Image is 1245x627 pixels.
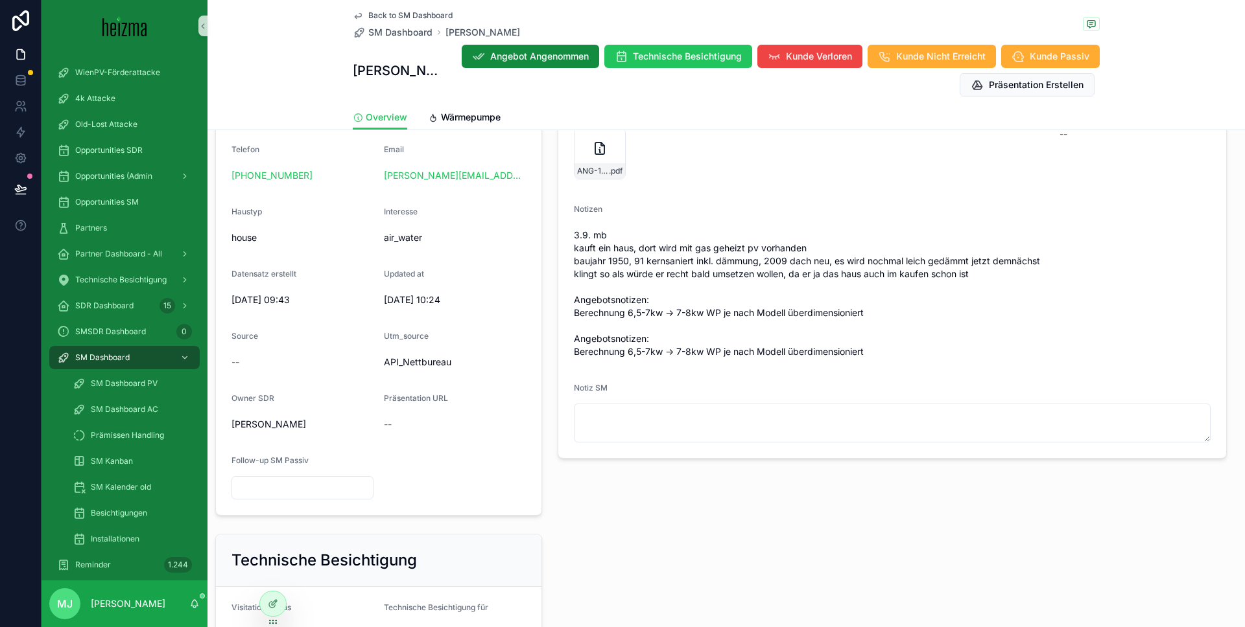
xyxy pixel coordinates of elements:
[231,231,373,244] span: house
[384,602,488,612] span: Technische Besichtigung für
[75,560,111,570] span: Reminder
[75,197,139,207] span: Opportunities SM
[445,26,520,39] a: [PERSON_NAME]
[609,166,622,176] span: .pdf
[41,52,207,580] div: scrollable content
[384,418,392,431] span: --
[231,331,258,341] span: Source
[75,249,162,259] span: Partner Dashboard - All
[1001,45,1100,68] button: Kunde Passiv
[49,139,200,162] a: Opportunities SDR
[65,398,200,421] a: SM Dashboard AC
[231,418,306,431] span: [PERSON_NAME]
[49,87,200,110] a: 4k Attacke
[231,455,309,465] span: Follow-up SM Passiv
[49,242,200,266] a: Partner Dashboard - All
[1060,128,1067,141] span: --
[49,113,200,136] a: Old-Lost Attacke
[176,324,192,339] div: 0
[75,301,134,311] span: SDR Dashboard
[75,352,130,363] span: SM Dashboard
[75,275,167,285] span: Technische Besichtigung
[231,293,373,306] span: [DATE] 09:43
[231,169,313,182] a: [PHONE_NUMBER]
[384,269,424,279] span: Updated at
[160,298,175,313] div: 15
[231,269,296,279] span: Datensatz erstellt
[462,45,599,68] button: Angebot Angenommen
[868,45,996,68] button: Kunde Nicht Erreicht
[75,171,152,181] span: Opportunities (Admin
[91,404,158,415] span: SM Dashboard AC
[49,190,200,214] a: Opportunities SM
[91,534,139,544] span: Installationen
[368,10,453,21] span: Back to SM Dashboard
[1030,50,1089,63] span: Kunde Passiv
[384,331,429,341] span: Utm_source
[65,424,200,447] a: Prämissen Handling
[49,216,200,240] a: Partners
[353,62,441,80] h1: [PERSON_NAME]
[49,294,200,317] a: SDR Dashboard15
[574,204,602,214] span: Notizen
[49,268,200,291] a: Technische Besichtigung
[65,501,200,525] a: Besichtigungen
[231,602,291,612] span: Visitation Status
[384,231,450,244] span: air_water
[164,557,192,573] div: 1.244
[91,482,151,492] span: SM Kalender old
[65,527,200,551] a: Installationen
[960,73,1095,97] button: Präsentation Erstellen
[91,508,147,518] span: Besichtigungen
[384,207,418,216] span: Interesse
[384,356,526,369] span: API_Nettbureau
[633,50,742,63] span: Technische Besichtigung
[384,144,404,154] span: Email
[49,61,200,84] a: WienPV-Förderattacke
[368,26,433,39] span: SM Dashboard
[366,111,407,124] span: Overview
[574,229,1211,358] span: 3.9. mb kauft ein haus, dort wird mit gas geheizt pv vorhanden baujahr 1950, 91 kernsaniert inkl....
[75,326,146,337] span: SMSDR Dashboard
[49,165,200,188] a: Opportunities (Admin
[102,16,147,36] img: App logo
[353,26,433,39] a: SM Dashboard
[49,320,200,343] a: SMSDR Dashboard0
[91,378,158,389] span: SM Dashboard PV
[91,597,165,610] p: [PERSON_NAME]
[896,50,986,63] span: Kunde Nicht Erreicht
[577,166,609,176] span: ANG-12901-Bruzek-2025-09-03
[65,475,200,499] a: SM Kalender old
[428,106,501,131] a: Wärmepumpe
[65,450,200,473] a: SM Kanban
[75,145,143,155] span: Opportunities SDR
[65,372,200,395] a: SM Dashboard PV
[353,10,453,21] a: Back to SM Dashboard
[91,430,164,440] span: Prämissen Handling
[231,144,259,154] span: Telefon
[49,346,200,369] a: SM Dashboard
[989,78,1084,91] span: Präsentation Erstellen
[231,393,274,403] span: Owner SDR
[75,119,137,130] span: Old-Lost Attacke
[231,356,239,369] span: --
[75,67,160,78] span: WienPV-Förderattacke
[231,550,417,571] h2: Technische Besichtigung
[786,50,852,63] span: Kunde Verloren
[490,50,589,63] span: Angebot Angenommen
[757,45,862,68] button: Kunde Verloren
[384,169,526,182] a: [PERSON_NAME][EMAIL_ADDRESS][DOMAIN_NAME]
[75,223,107,233] span: Partners
[49,553,200,576] a: Reminder1.244
[384,393,448,403] span: Präsentation URL
[91,456,133,466] span: SM Kanban
[75,93,115,104] span: 4k Attacke
[231,207,262,216] span: Haustyp
[384,293,526,306] span: [DATE] 10:24
[604,45,752,68] button: Technische Besichtigung
[574,383,608,393] span: Notiz SM
[353,106,407,130] a: Overview
[57,596,73,611] span: MJ
[441,111,501,124] span: Wärmepumpe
